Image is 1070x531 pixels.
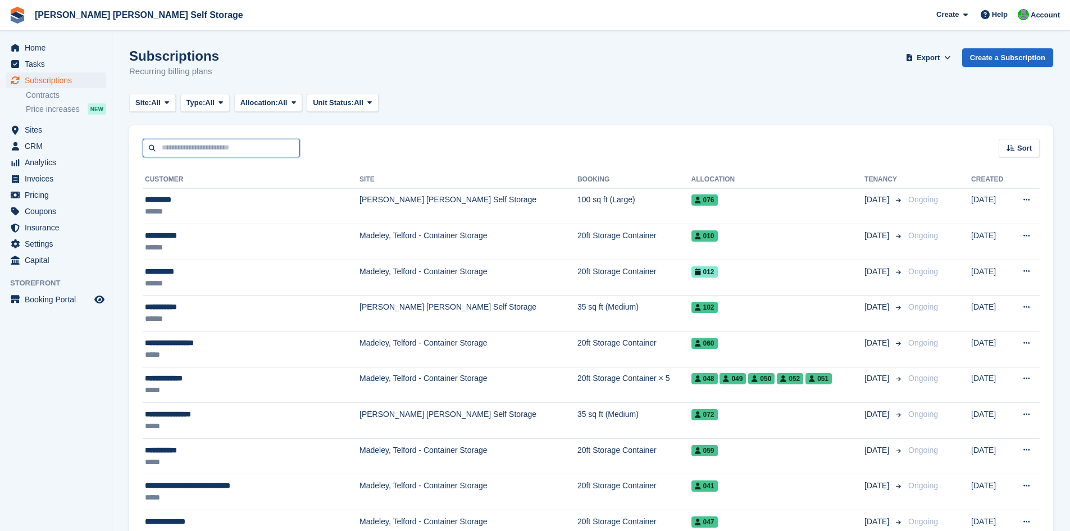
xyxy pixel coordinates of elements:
[354,97,363,108] span: All
[971,438,1010,474] td: [DATE]
[691,445,718,456] span: 059
[577,403,691,439] td: 35 sq ft (Medium)
[359,332,577,367] td: Madeley, Telford - Container Storage
[864,171,904,189] th: Tenancy
[971,171,1010,189] th: Created
[691,302,718,313] span: 102
[9,7,26,24] img: stora-icon-8386f47178a22dfd0bd8f6a31ec36ba5ce8667c1dd55bd0f319d3a0aa187defe.svg
[25,122,92,138] span: Sites
[577,188,691,224] td: 100 sq ft (Large)
[10,278,112,289] span: Storefront
[864,480,891,492] span: [DATE]
[93,293,106,306] a: Preview store
[691,516,718,528] span: 047
[359,367,577,403] td: Madeley, Telford - Container Storage
[129,94,176,112] button: Site: All
[186,97,206,108] span: Type:
[777,373,803,384] span: 052
[748,373,775,384] span: 050
[25,155,92,170] span: Analytics
[577,224,691,260] td: 20ft Storage Container
[25,56,92,72] span: Tasks
[908,338,938,347] span: Ongoing
[691,338,718,349] span: 060
[6,40,106,56] a: menu
[992,9,1008,20] span: Help
[577,260,691,296] td: 20ft Storage Container
[359,188,577,224] td: [PERSON_NAME] [PERSON_NAME] Self Storage
[864,516,891,528] span: [DATE]
[864,409,891,420] span: [DATE]
[240,97,278,108] span: Allocation:
[129,48,219,63] h1: Subscriptions
[359,260,577,296] td: Madeley, Telford - Container Storage
[6,236,106,252] a: menu
[864,337,891,349] span: [DATE]
[25,138,92,154] span: CRM
[962,48,1053,67] a: Create a Subscription
[908,517,938,526] span: Ongoing
[25,40,92,56] span: Home
[359,171,577,189] th: Site
[864,194,891,206] span: [DATE]
[864,301,891,313] span: [DATE]
[25,292,92,307] span: Booking Portal
[26,90,106,101] a: Contracts
[234,94,303,112] button: Allocation: All
[6,292,106,307] a: menu
[6,122,106,138] a: menu
[691,230,718,242] span: 010
[971,188,1010,224] td: [DATE]
[6,155,106,170] a: menu
[577,332,691,367] td: 20ft Storage Container
[359,296,577,332] td: [PERSON_NAME] [PERSON_NAME] Self Storage
[971,260,1010,296] td: [DATE]
[151,97,161,108] span: All
[25,236,92,252] span: Settings
[691,480,718,492] span: 041
[971,332,1010,367] td: [DATE]
[577,171,691,189] th: Booking
[904,48,953,67] button: Export
[908,410,938,419] span: Ongoing
[908,446,938,455] span: Ongoing
[313,97,354,108] span: Unit Status:
[205,97,215,108] span: All
[917,52,940,63] span: Export
[908,267,938,276] span: Ongoing
[25,252,92,268] span: Capital
[6,252,106,268] a: menu
[359,474,577,510] td: Madeley, Telford - Container Storage
[864,373,891,384] span: [DATE]
[25,187,92,203] span: Pricing
[936,9,959,20] span: Create
[359,224,577,260] td: Madeley, Telford - Container Storage
[6,138,106,154] a: menu
[26,104,80,115] span: Price increases
[88,103,106,115] div: NEW
[25,72,92,88] span: Subscriptions
[577,367,691,403] td: 20ft Storage Container × 5
[691,171,865,189] th: Allocation
[6,220,106,235] a: menu
[805,373,832,384] span: 051
[971,474,1010,510] td: [DATE]
[6,56,106,72] a: menu
[278,97,288,108] span: All
[135,97,151,108] span: Site:
[359,438,577,474] td: Madeley, Telford - Container Storage
[30,6,248,24] a: [PERSON_NAME] [PERSON_NAME] Self Storage
[180,94,230,112] button: Type: All
[6,187,106,203] a: menu
[577,474,691,510] td: 20ft Storage Container
[129,65,219,78] p: Recurring billing plans
[691,266,718,278] span: 012
[577,438,691,474] td: 20ft Storage Container
[864,266,891,278] span: [DATE]
[6,171,106,187] a: menu
[971,296,1010,332] td: [DATE]
[26,103,106,115] a: Price increases NEW
[1017,143,1032,154] span: Sort
[864,230,891,242] span: [DATE]
[971,367,1010,403] td: [DATE]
